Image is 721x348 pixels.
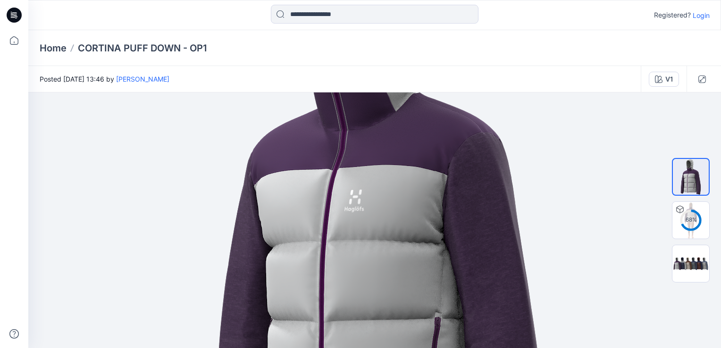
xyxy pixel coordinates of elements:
[693,10,710,20] p: Login
[40,41,67,55] a: Home
[672,202,709,239] img: CORTINA PUFF DOWN - OP1 V1
[672,253,709,275] img: All colorways
[78,41,207,55] p: CORTINA PUFF DOWN - OP1
[649,72,679,87] button: V1
[40,74,169,84] span: Posted [DATE] 13:46 by
[673,159,709,195] img: Colorway Cover
[654,9,691,21] p: Registered?
[679,216,702,224] div: 68 %
[116,75,169,83] a: [PERSON_NAME]
[665,74,673,84] div: V1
